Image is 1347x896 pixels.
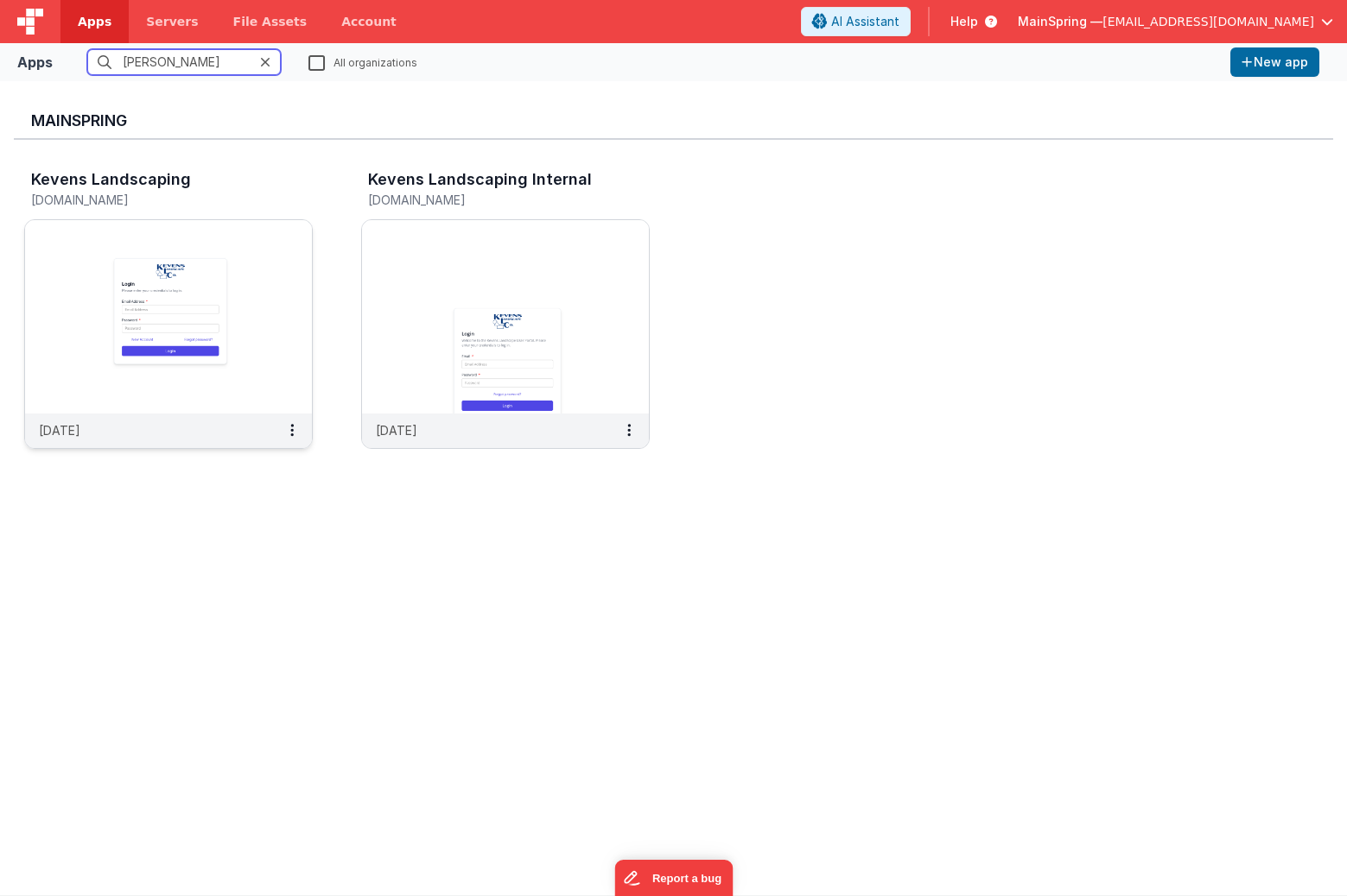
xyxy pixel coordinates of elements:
[39,421,80,439] p: [DATE]
[368,193,607,206] h5: [DOMAIN_NAME]
[1102,13,1314,30] span: [EMAIL_ADDRESS][DOMAIN_NAME]
[801,7,911,36] button: AI Assistant
[308,54,417,70] label: All organizations
[146,13,198,30] span: Servers
[78,13,111,30] span: Apps
[368,171,592,188] h3: Kevens Landscaping Internal
[376,421,417,439] p: [DATE]
[31,112,1316,129] h3: MainSpring
[614,860,733,896] iframe: Marker.io feedback button
[31,193,270,206] h5: [DOMAIN_NAME]
[1018,13,1102,30] span: MainSpring —
[31,171,191,188] h3: Kevens Landscaping
[87,49,281,75] input: Search apps
[1018,13,1333,30] button: MainSpring — [EMAIL_ADDRESS][DOMAIN_NAME]
[17,52,53,73] div: Apps
[1230,47,1319,77] button: New app
[950,13,978,30] span: Help
[831,13,899,30] span: AI Assistant
[233,13,308,30] span: File Assets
